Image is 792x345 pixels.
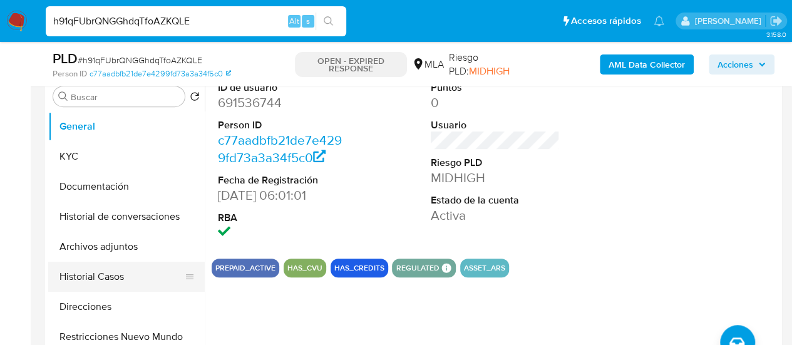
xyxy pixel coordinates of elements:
[469,64,510,78] span: MIDHIGH
[431,94,560,111] dd: 0
[600,54,694,75] button: AML Data Collector
[218,131,342,167] a: c77aadbfb21de7e4299fd73a3a34f5c0
[295,52,407,77] p: OPEN - EXPIRED RESPONSE
[316,13,341,30] button: search-icon
[431,207,560,224] dd: Activa
[218,94,347,111] dd: 691536744
[218,211,347,225] dt: RBA
[449,51,532,78] span: Riesgo PLD:
[48,142,205,172] button: KYC
[609,54,685,75] b: AML Data Collector
[218,187,347,204] dd: [DATE] 06:01:01
[71,91,180,103] input: Buscar
[717,54,753,75] span: Acciones
[48,292,205,322] button: Direcciones
[431,118,560,132] dt: Usuario
[709,54,774,75] button: Acciones
[48,262,195,292] button: Historial Casos
[571,14,641,28] span: Accesos rápidos
[694,15,765,27] p: gabriela.sanchez@mercadolibre.com
[58,91,68,101] button: Buscar
[53,48,78,68] b: PLD
[431,81,560,95] dt: Puntos
[306,15,310,27] span: s
[53,68,87,80] b: Person ID
[218,118,347,132] dt: Person ID
[190,91,200,105] button: Volver al orden por defecto
[48,202,205,232] button: Historial de conversaciones
[48,172,205,202] button: Documentación
[431,156,560,170] dt: Riesgo PLD
[431,169,560,187] dd: MIDHIGH
[78,54,202,66] span: # h91qFUbrQNGGhdqTfoAZKQLE
[654,16,664,26] a: Notificaciones
[218,173,347,187] dt: Fecha de Registración
[766,29,786,39] span: 3.158.0
[48,111,205,142] button: General
[431,193,560,207] dt: Estado de la cuenta
[289,15,299,27] span: Alt
[48,232,205,262] button: Archivos adjuntos
[218,81,347,95] dt: ID de usuario
[412,58,444,71] div: MLA
[46,13,346,29] input: Buscar usuario o caso...
[90,68,231,80] a: c77aadbfb21de7e4299fd73a3a34f5c0
[769,14,783,28] a: Salir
